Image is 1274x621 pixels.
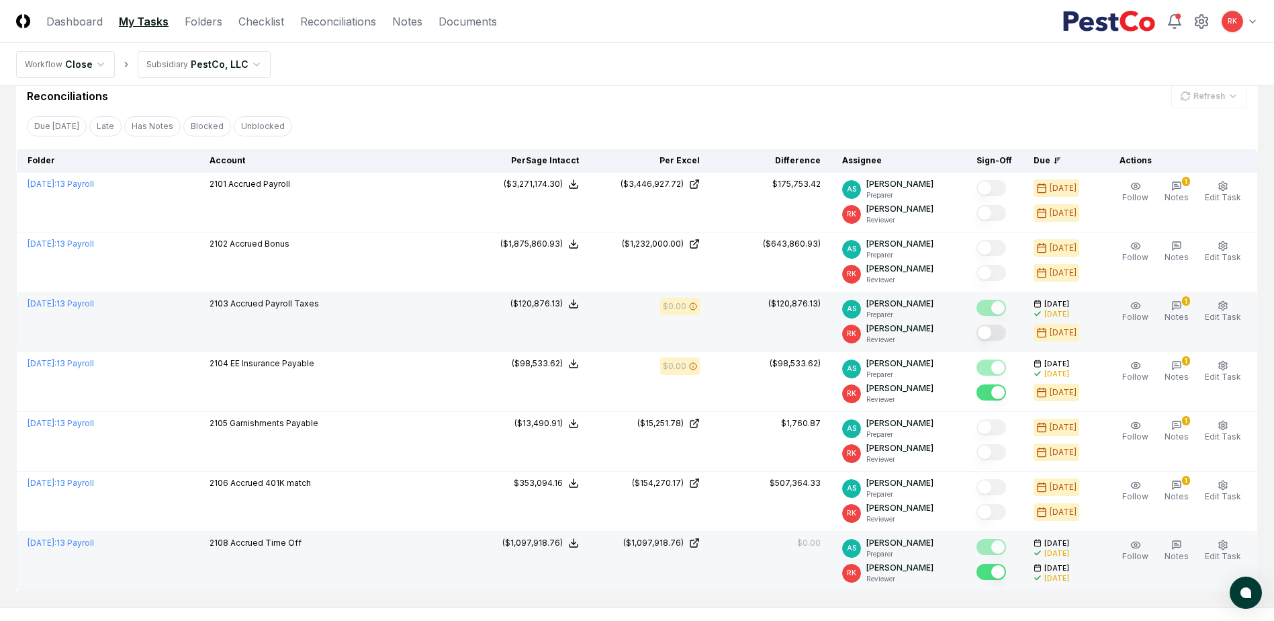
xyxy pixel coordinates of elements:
span: [DATE] : [28,298,56,308]
button: ($120,876.13) [510,298,579,310]
div: $175,753.42 [772,178,821,190]
p: [PERSON_NAME] [866,238,934,250]
button: Notes [1162,537,1191,565]
p: Reviewer [866,335,934,345]
div: [DATE] [1050,446,1077,458]
div: ($1,232,000.00) [622,238,684,250]
button: Follow [1120,178,1151,206]
span: [DATE] [1044,563,1069,573]
span: AS [847,304,856,314]
a: Documents [439,13,497,30]
a: ($154,270.17) [600,477,700,489]
button: Due Today [27,116,87,136]
th: Difference [711,149,831,173]
span: 2104 [210,358,228,368]
a: ($1,232,000.00) [600,238,700,250]
button: Mark complete [976,384,1006,401]
p: [PERSON_NAME] [866,537,934,549]
span: Follow [1122,192,1148,202]
span: [DATE] : [28,358,56,368]
button: ($1,875,860.93) [500,238,579,250]
span: RK [847,388,856,399]
div: 1 [1182,177,1190,186]
div: [DATE] [1050,267,1077,279]
div: [DATE] [1050,386,1077,399]
span: Notes [1165,192,1189,202]
span: 2106 [210,478,228,488]
a: ($3,446,927.72) [600,178,700,190]
p: [PERSON_NAME] [866,562,934,574]
button: Edit Task [1202,238,1244,266]
span: Follow [1122,431,1148,442]
button: Blocked [183,116,231,136]
div: [DATE] [1050,506,1077,518]
button: ($13,490.91) [514,417,579,429]
span: [DATE] : [28,239,56,249]
span: RK [847,568,856,578]
button: ($98,533.62) [512,358,579,370]
span: Follow [1122,551,1148,561]
button: Mark complete [976,539,1006,555]
div: [DATE] [1050,207,1077,219]
span: 2108 [210,538,228,548]
span: RK [847,209,856,219]
button: Edit Task [1202,537,1244,565]
div: 1 [1182,476,1190,485]
th: Folder [17,149,199,173]
a: My Tasks [119,13,169,30]
button: Mark complete [976,564,1006,580]
a: Checklist [238,13,284,30]
div: Due [1034,155,1087,167]
p: Reviewer [866,275,934,285]
a: [DATE]:13 Payroll [28,358,94,368]
th: Per Sage Intacct [469,149,590,173]
button: Mark complete [976,419,1006,436]
p: [PERSON_NAME] [866,263,934,275]
button: Unblocked [234,116,292,136]
a: ($1,097,918.76) [600,537,700,549]
span: 2105 [210,418,228,428]
div: [DATE] [1050,182,1077,194]
th: Per Excel [590,149,711,173]
img: PestCo logo [1062,11,1156,32]
a: ($15,251.78) [600,417,700,429]
span: [DATE] [1044,299,1069,309]
span: 2102 [210,239,228,249]
div: [DATE] [1050,481,1077,493]
button: Edit Task [1202,178,1244,206]
span: AS [847,184,856,194]
span: Notes [1165,372,1189,382]
div: Reconciliations [27,88,108,104]
a: Notes [392,13,422,30]
div: $0.00 [663,360,686,372]
p: [PERSON_NAME] [866,178,934,190]
button: Follow [1120,238,1151,266]
a: [DATE]:13 Payroll [28,239,94,249]
div: $0.00 [797,537,821,549]
span: Notes [1165,252,1189,262]
p: [PERSON_NAME] [866,203,934,215]
span: Edit Task [1205,491,1241,501]
div: ($120,876.13) [768,298,821,310]
div: [DATE] [1044,309,1069,319]
span: Edit Task [1205,431,1241,442]
p: [PERSON_NAME] [866,382,934,395]
button: Mark complete [976,265,1006,281]
span: AS [847,423,856,433]
button: Mark complete [976,300,1006,316]
button: Follow [1120,537,1151,565]
button: atlas-launcher [1230,577,1262,609]
p: Reviewer [866,395,934,405]
div: 1 [1182,296,1190,306]
span: Follow [1122,312,1148,322]
div: ($13,490.91) [514,417,563,429]
button: Late [89,116,122,136]
span: AS [847,364,856,374]
a: [DATE]:13 Payroll [28,179,94,189]
span: RK [847,329,856,339]
button: Mark complete [976,180,1006,196]
button: Mark complete [976,360,1006,376]
button: ($3,271,174.30) [504,178,579,190]
span: Garnishments Payable [230,418,318,428]
button: ($1,097,918.76) [502,537,579,549]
